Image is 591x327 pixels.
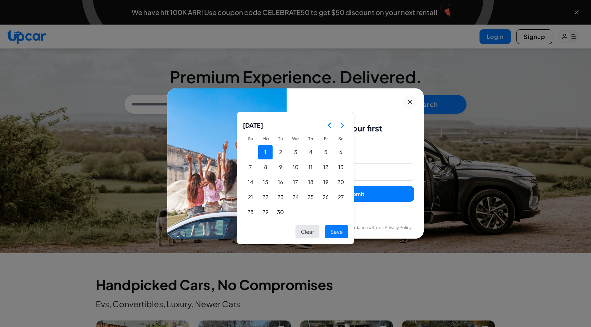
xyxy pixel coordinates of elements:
[258,160,273,174] button: Monday, September 8th, 2025
[243,160,258,174] button: Sunday, September 7th, 2025
[167,88,287,239] img: Family enjoying car ride
[273,190,288,204] button: Tuesday, September 23rd, 2025
[243,133,258,145] th: Sunday
[318,133,333,145] th: Friday
[296,225,414,230] p: Your email will be used in accordance with our Privacy Policy.
[243,175,258,189] button: Sunday, September 14th, 2025
[243,190,258,204] button: Sunday, September 21st, 2025
[324,119,336,131] button: Go to the Previous Month
[273,133,288,145] th: Tuesday
[295,225,319,239] button: Clear
[333,133,348,145] th: Saturday
[258,205,273,219] button: Monday, September 29th, 2025
[258,145,273,159] button: Monday, September 1st, 2025
[333,175,348,189] button: Saturday, September 20th, 2025
[318,145,333,159] button: Friday, September 5th, 2025
[318,160,333,174] button: Friday, September 12th, 2025
[273,175,288,189] button: Tuesday, September 16th, 2025
[325,225,348,239] button: Save
[273,160,288,174] button: Tuesday, September 9th, 2025
[336,119,348,131] button: Go to the Next Month
[288,190,303,204] button: Wednesday, September 24th, 2025
[296,186,414,202] button: Submit
[258,190,273,204] button: Monday, September 22nd, 2025
[243,133,348,220] table: September 2025
[333,190,348,204] button: Saturday, September 27th, 2025
[273,145,288,159] button: Tuesday, September 2nd, 2025
[333,145,348,159] button: Saturday, September 6th, 2025
[288,145,303,159] button: Wednesday, September 3rd, 2025
[303,160,318,174] button: Thursday, September 11th, 2025
[273,205,288,219] button: Tuesday, September 30th, 2025
[288,175,303,189] button: Wednesday, September 17th, 2025
[296,123,414,144] h3: Save $50 on your first Upcar trip
[288,133,303,145] th: Wednesday
[288,160,303,174] button: Wednesday, September 10th, 2025
[303,175,318,189] button: Thursday, September 18th, 2025
[258,133,273,145] th: Monday
[243,118,263,133] span: [DATE]
[318,190,333,204] button: Friday, September 26th, 2025
[243,205,258,219] button: Sunday, September 28th, 2025
[303,133,318,145] th: Thursday
[303,190,318,204] button: Thursday, September 25th, 2025
[318,175,333,189] button: Friday, September 19th, 2025
[333,160,348,174] button: Saturday, September 13th, 2025
[303,145,318,159] button: Thursday, September 4th, 2025
[258,175,273,189] button: Monday, September 15th, 2025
